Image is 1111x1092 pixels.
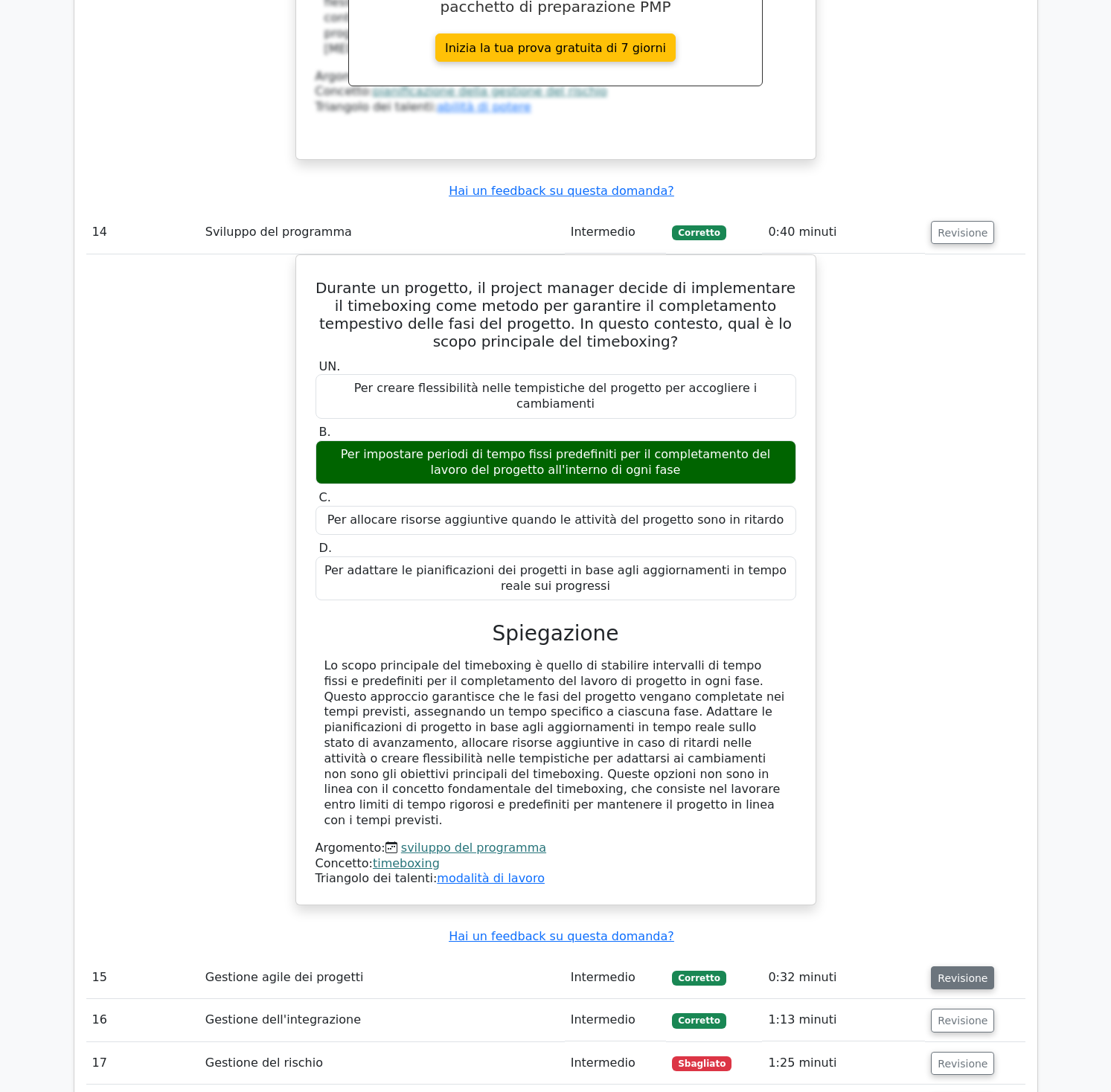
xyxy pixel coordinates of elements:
a: Inizia la tua prova gratuita di 7 giorni [435,33,676,62]
a: Hai un feedback su questa domanda? [449,184,673,198]
font: Corretto [678,228,720,238]
font: Argomento: [316,69,385,83]
font: Per creare flessibilità nelle tempistiche del progetto per accogliere i cambiamenti [354,381,758,411]
font: Revisione [938,226,987,238]
button: Revisione [931,966,994,990]
font: Intermedio [571,225,635,239]
font: Concetto: [316,856,373,870]
font: Intermedio [571,1056,635,1070]
font: Sbagliato [678,1059,726,1069]
font: B. [319,425,331,439]
font: Per adattare le pianificazioni dei progetti in base agli aggiornamenti in tempo reale sui progressi [324,563,787,593]
font: Intermedio [571,970,635,984]
font: Triangolo dei talenti: [316,871,438,885]
button: Revisione [931,1052,994,1076]
a: sviluppo del programma [401,841,546,855]
font: Revisione [938,1015,987,1027]
font: Gestione dell'integrazione [205,1012,361,1027]
font: 15 [92,970,107,984]
font: Sviluppo del programma [205,225,352,239]
font: Gestione agile dei progetti [205,970,364,984]
font: Corretto [678,973,720,983]
a: timeboxing [373,856,440,870]
font: 16 [92,1012,107,1027]
font: Intermedio [571,1012,635,1027]
font: 14 [92,225,107,239]
font: Per allocare risorse aggiuntive quando le attività del progetto sono in ritardo [327,513,784,527]
font: 0:40 minuti [768,225,836,239]
font: C. [319,490,331,504]
button: Revisione [931,221,994,245]
button: Revisione [931,1009,994,1032]
font: Spiegazione [492,621,618,646]
font: 17 [92,1056,107,1070]
font: Durante un progetto, il project manager decide di implementare il timeboxing come metodo per gara... [316,279,795,350]
font: 0:32 minuti [768,970,836,984]
font: 1:13 minuti [768,1012,836,1027]
a: modalità di lavoro [437,871,545,885]
font: 1:25 minuti [768,1056,836,1070]
a: abilità di potere [437,100,531,114]
font: Lo scopo principale del timeboxing è quello di stabilire intervalli di tempo fissi e predefiniti ... [324,658,785,827]
a: Hai un feedback su questa domanda? [449,929,673,943]
font: Per impostare periodi di tempo fissi predefiniti per il completamento del lavoro del progetto all... [341,447,771,477]
a: pianificazione della gestione del rischio [373,84,607,98]
font: Argomento: [316,841,385,855]
font: Revisione [938,971,987,983]
font: Gestione del rischio [205,1056,323,1070]
font: Triangolo dei talenti: [316,100,438,114]
font: Corretto [678,1015,720,1026]
font: D. [319,541,332,555]
font: Revisione [938,1057,987,1069]
font: UN. [319,359,341,373]
font: Concetto: [316,84,373,98]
